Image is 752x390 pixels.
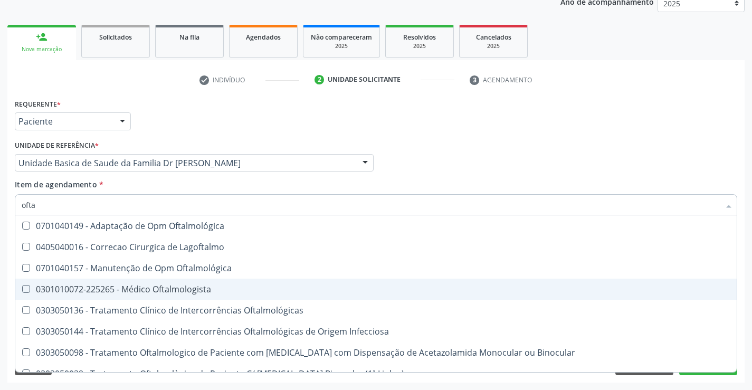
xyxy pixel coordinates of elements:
span: Paciente [18,116,109,127]
div: 0303050136 - Tratamento Clínico de Intercorrências Oftalmológicas [22,306,730,315]
div: 0301010072-225265 - Médico Oftalmologista [22,285,730,293]
div: 0303050039 - Tratamento Oftalmològico de Paciente C/ [MEDICAL_DATA] Binocular (1ª Linha ) [22,369,730,378]
input: Buscar por procedimentos [22,194,720,215]
div: person_add [36,31,47,43]
label: Unidade de referência [15,138,99,154]
span: Agendados [246,33,281,42]
div: 2 [315,75,324,84]
span: Solicitados [99,33,132,42]
div: 2025 [393,42,446,50]
span: Na fila [179,33,199,42]
span: Cancelados [476,33,511,42]
div: 0405040016 - Correcao Cirurgica de Lagoftalmo [22,243,730,251]
span: Resolvidos [403,33,436,42]
span: Item de agendamento [15,179,97,189]
label: Requerente [15,96,61,112]
span: Unidade Basica de Saude da Familia Dr [PERSON_NAME] [18,158,352,168]
div: Unidade solicitante [328,75,401,84]
div: 0303050144 - Tratamento Clínico de Intercorrências Oftalmológicas de Origem Infecciosa [22,327,730,336]
div: 0701040157 - Manutenção de Opm Oftalmológica [22,264,730,272]
div: Nova marcação [15,45,69,53]
div: 0701040149 - Adaptação de Opm Oftalmológica [22,222,730,230]
div: 0303050098 - Tratamento Oftalmologico de Paciente com [MEDICAL_DATA] com Dispensação de Acetazola... [22,348,730,357]
span: Não compareceram [311,33,372,42]
div: 2025 [311,42,372,50]
div: 2025 [467,42,520,50]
